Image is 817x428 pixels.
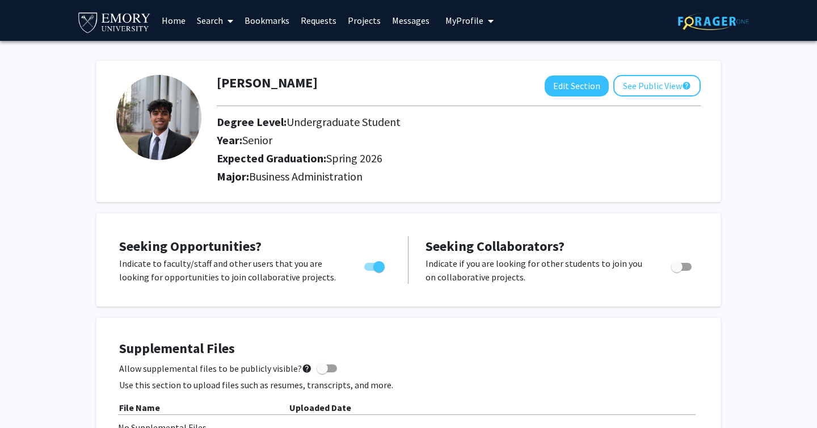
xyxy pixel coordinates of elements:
span: Allow supplemental files to be publicly visible? [119,362,312,375]
mat-icon: help [302,362,312,375]
a: Messages [386,1,435,40]
a: Search [191,1,239,40]
h2: Expected Graduation: [217,152,656,165]
span: Spring 2026 [326,151,382,165]
button: Edit Section [545,75,609,96]
a: Requests [295,1,342,40]
a: Projects [342,1,386,40]
div: Toggle [667,257,698,274]
h4: Supplemental Files [119,341,698,357]
h2: Major: [217,170,701,183]
a: Home [156,1,191,40]
span: My Profile [445,15,483,26]
b: File Name [119,402,160,413]
h2: Degree Level: [217,115,656,129]
span: Seeking Opportunities? [119,237,262,255]
img: Emory University Logo [77,9,152,35]
p: Indicate to faculty/staff and other users that you are looking for opportunities to join collabor... [119,257,343,284]
button: See Public View [613,75,701,96]
div: Toggle [360,257,391,274]
p: Indicate if you are looking for other students to join you on collaborative projects. [426,257,650,284]
img: ForagerOne Logo [678,12,749,30]
span: Senior [242,133,272,147]
span: Business Administration [249,169,363,183]
h1: [PERSON_NAME] [217,75,318,91]
h2: Year: [217,133,656,147]
mat-icon: help [682,79,691,93]
span: Undergraduate Student [287,115,401,129]
p: Use this section to upload files such as resumes, transcripts, and more. [119,378,698,392]
b: Uploaded Date [289,402,351,413]
iframe: Chat [9,377,48,419]
a: Bookmarks [239,1,295,40]
img: Profile Picture [116,75,201,160]
span: Seeking Collaborators? [426,237,565,255]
